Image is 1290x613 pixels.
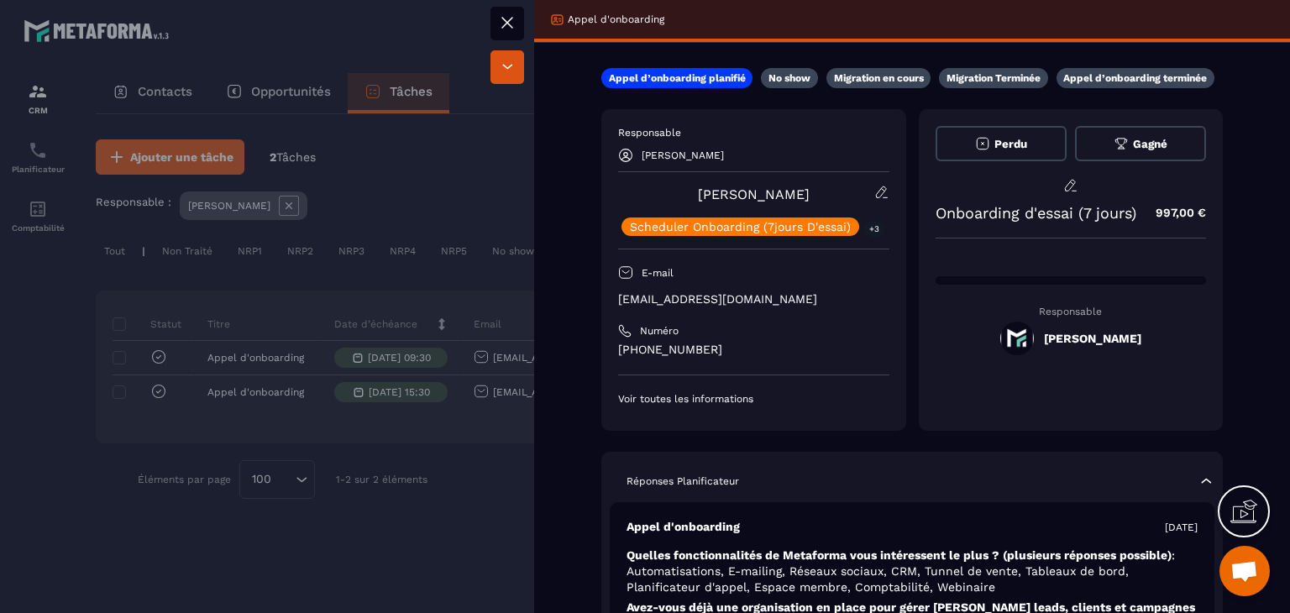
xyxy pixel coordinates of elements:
[627,474,739,488] p: Réponses Planificateur
[642,266,674,280] p: E-mail
[627,519,740,535] p: Appel d'onboarding
[630,221,851,233] p: Scheduler Onboarding (7jours D'essai)
[1133,138,1167,150] span: Gagné
[640,324,679,338] p: Numéro
[1075,126,1206,161] button: Gagné
[627,548,1175,594] span: : Automatisations, E-mailing, Réseaux sociaux, CRM, Tunnel de vente, Tableaux de bord, Planificat...
[568,13,664,26] p: Appel d'onboarding
[994,138,1027,150] span: Perdu
[627,548,1198,595] p: Quelles fonctionnalités de Metaforma vous intéressent le plus ? (plusieurs réponses possible)
[1044,332,1141,345] h5: [PERSON_NAME]
[936,126,1067,161] button: Perdu
[1063,71,1207,85] p: Appel d’onboarding terminée
[1139,196,1206,229] p: 997,00 €
[1165,521,1198,534] p: [DATE]
[642,149,724,161] p: [PERSON_NAME]
[618,342,889,358] p: [PHONE_NUMBER]
[618,126,889,139] p: Responsable
[936,204,1136,222] p: Onboarding d'essai (7 jours)
[863,220,885,238] p: +3
[618,392,889,406] p: Voir toutes les informations
[936,306,1207,317] p: Responsable
[618,291,889,307] p: [EMAIL_ADDRESS][DOMAIN_NAME]
[1219,546,1270,596] div: Ouvrir le chat
[834,71,924,85] p: Migration en cours
[698,186,810,202] a: [PERSON_NAME]
[768,71,810,85] p: No show
[609,71,746,85] p: Appel d’onboarding planifié
[947,71,1041,85] p: Migration Terminée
